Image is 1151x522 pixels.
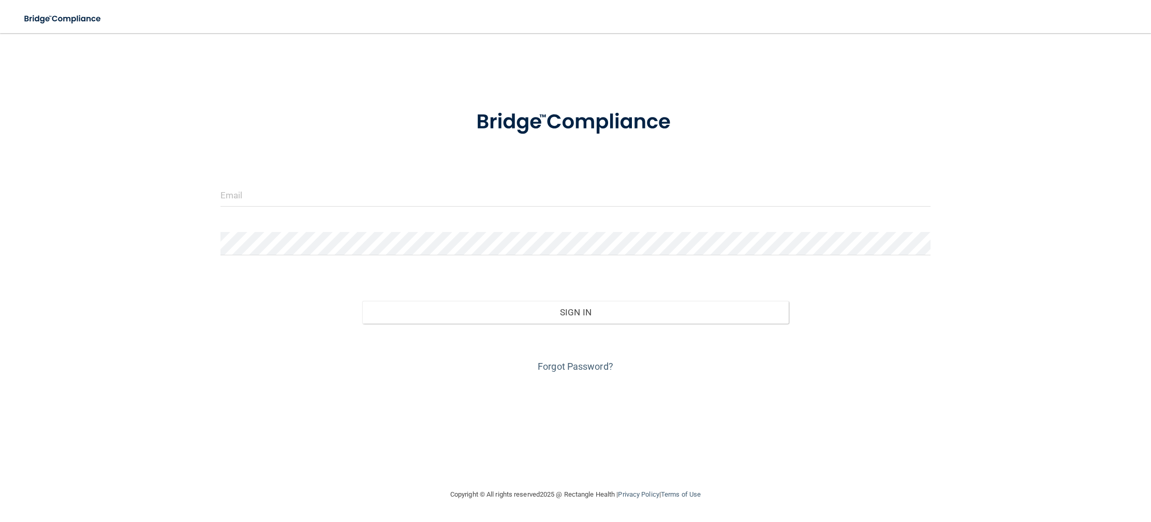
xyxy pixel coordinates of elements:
div: Copyright © All rights reserved 2025 @ Rectangle Health | | [387,478,764,511]
input: Email [220,183,931,207]
img: bridge_compliance_login_screen.278c3ca4.svg [16,8,111,30]
button: Sign In [362,301,788,324]
a: Privacy Policy [618,490,659,498]
img: bridge_compliance_login_screen.278c3ca4.svg [455,95,696,149]
a: Terms of Use [661,490,701,498]
a: Forgot Password? [538,361,613,372]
